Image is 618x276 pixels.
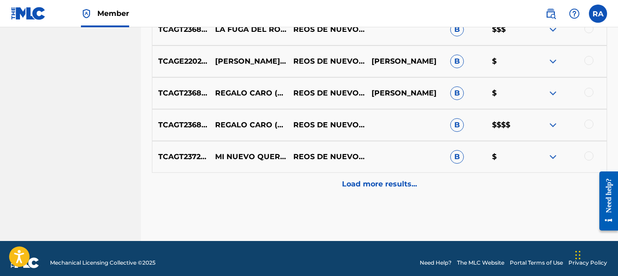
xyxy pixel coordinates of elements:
[486,151,528,162] p: $
[420,259,452,267] a: Need Help?
[11,7,46,20] img: MLC Logo
[486,88,528,99] p: $
[593,168,618,234] iframe: Resource Center
[575,241,581,269] div: Drag
[152,151,209,162] p: TCAGT2372578
[569,8,580,19] img: help
[565,5,583,23] div: Help
[545,8,556,19] img: search
[209,120,287,130] p: REGALO CARO (EN VIVO)
[209,24,287,35] p: LA FUGA DEL ROJO (EN VIVO)
[209,151,287,162] p: MI NUEVO QUERER EN VIVO
[97,8,129,19] span: Member
[287,56,366,67] p: REOS DE NUEVO [PERSON_NAME]
[366,56,444,67] p: [PERSON_NAME]
[568,259,607,267] a: Privacy Policy
[152,56,209,67] p: TCAGE2202046
[287,151,366,162] p: REOS DE NUEVO [PERSON_NAME]
[287,120,366,130] p: REOS DE NUEVO [PERSON_NAME]
[152,120,209,130] p: TCAGT2368198
[450,55,464,68] span: B
[548,56,558,67] img: expand
[209,56,287,67] p: [PERSON_NAME] QUE PAGUES
[548,88,558,99] img: expand
[50,259,156,267] span: Mechanical Licensing Collective © 2025
[486,24,528,35] p: $$$
[366,88,444,99] p: [PERSON_NAME]
[542,5,560,23] a: Public Search
[81,8,92,19] img: Top Rightsholder
[589,5,607,23] div: User Menu
[457,259,504,267] a: The MLC Website
[573,232,618,276] iframe: Chat Widget
[450,86,464,100] span: B
[152,24,209,35] p: TCAGT2368177
[450,118,464,132] span: B
[548,24,558,35] img: expand
[209,88,287,99] p: REGALO CARO (EN VIVO)
[287,24,366,35] p: REOS DE NUEVO [PERSON_NAME]
[450,23,464,36] span: B
[287,88,366,99] p: REOS DE NUEVO [PERSON_NAME]
[486,120,528,130] p: $$$$
[152,88,209,99] p: TCAGT2368198
[486,56,528,67] p: $
[548,151,558,162] img: expand
[450,150,464,164] span: B
[510,259,563,267] a: Portal Terms of Use
[342,179,417,190] p: Load more results...
[548,120,558,130] img: expand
